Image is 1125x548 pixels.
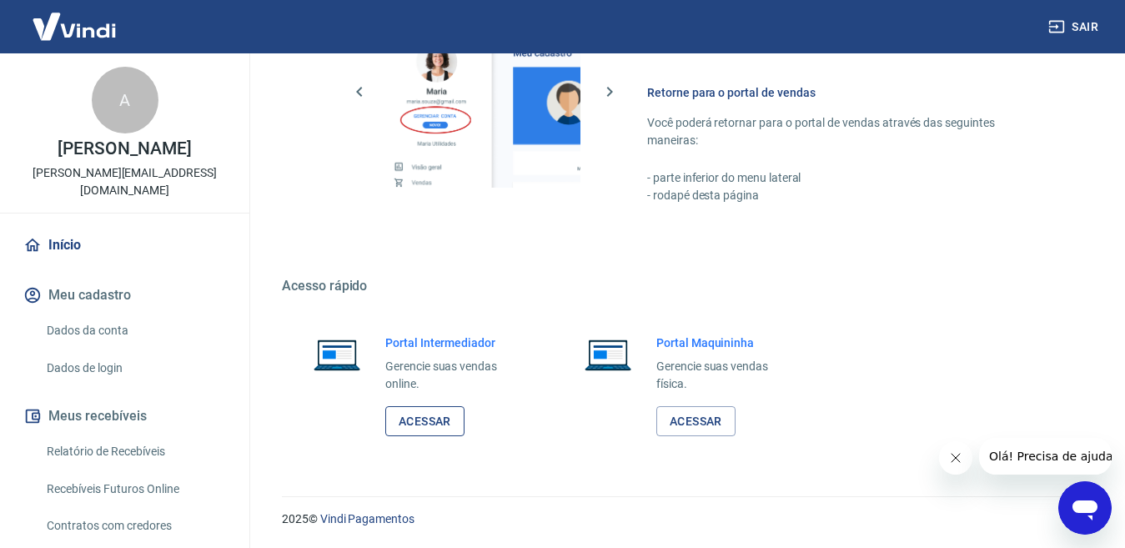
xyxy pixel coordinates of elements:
[13,164,236,199] p: [PERSON_NAME][EMAIL_ADDRESS][DOMAIN_NAME]
[20,227,229,264] a: Início
[1058,481,1112,535] iframe: Botão para abrir a janela de mensagens
[282,278,1085,294] h5: Acesso rápido
[40,435,229,469] a: Relatório de Recebíveis
[20,1,128,52] img: Vindi
[40,351,229,385] a: Dados de login
[647,114,1045,149] p: Você poderá retornar para o portal de vendas através das seguintes maneiras:
[385,334,523,351] h6: Portal Intermediador
[20,277,229,314] button: Meu cadastro
[40,314,229,348] a: Dados da conta
[40,509,229,543] a: Contratos com credores
[20,398,229,435] button: Meus recebíveis
[647,169,1045,187] p: - parte inferior do menu lateral
[40,472,229,506] a: Recebíveis Futuros Online
[1045,12,1105,43] button: Sair
[979,438,1112,475] iframe: Mensagem da empresa
[282,510,1085,528] p: 2025 ©
[656,334,794,351] h6: Portal Maquininha
[385,406,465,437] a: Acessar
[92,67,158,133] div: A
[302,334,372,375] img: Imagem de um notebook aberto
[656,358,794,393] p: Gerencie suas vendas física.
[10,12,140,25] span: Olá! Precisa de ajuda?
[656,406,736,437] a: Acessar
[939,441,972,475] iframe: Fechar mensagem
[647,84,1045,101] h6: Retorne para o portal de vendas
[58,140,191,158] p: [PERSON_NAME]
[647,187,1045,204] p: - rodapé desta página
[573,334,643,375] img: Imagem de um notebook aberto
[385,358,523,393] p: Gerencie suas vendas online.
[320,512,414,525] a: Vindi Pagamentos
